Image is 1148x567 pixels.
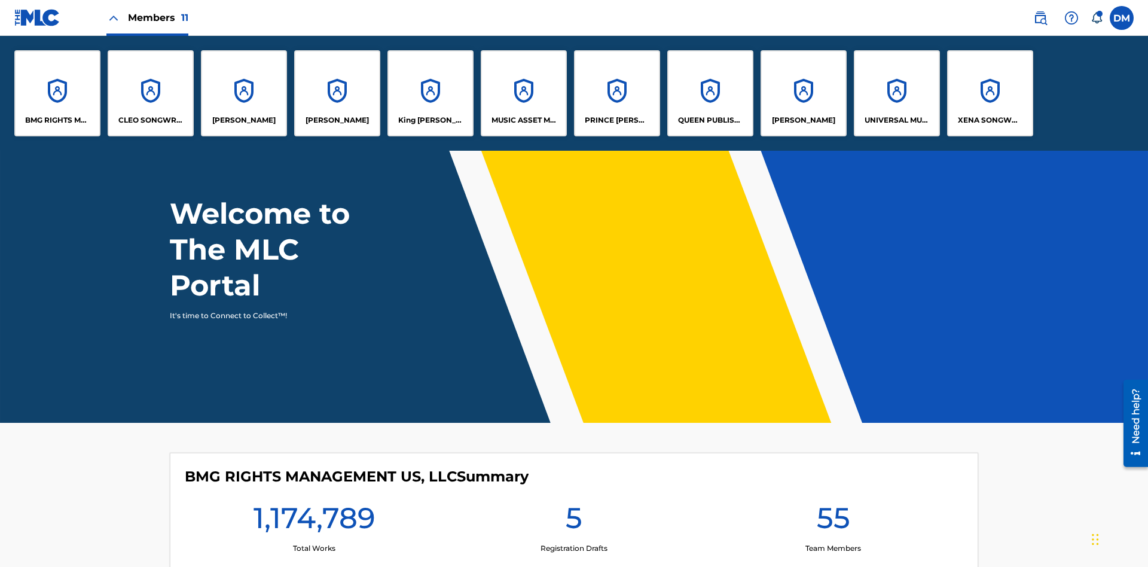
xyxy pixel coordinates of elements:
a: AccountsCLEO SONGWRITER [108,50,194,136]
p: PRINCE MCTESTERSON [585,115,650,126]
h1: Welcome to The MLC Portal [170,196,393,303]
img: help [1064,11,1079,25]
p: ELVIS COSTELLO [212,115,276,126]
h4: BMG RIGHTS MANAGEMENT US, LLC [185,468,529,486]
p: King McTesterson [398,115,463,126]
p: CLEO SONGWRITER [118,115,184,126]
div: Notifications [1091,12,1103,24]
span: 11 [181,12,188,23]
h1: 55 [817,500,850,543]
iframe: Resource Center [1115,375,1148,473]
a: Public Search [1028,6,1052,30]
img: search [1033,11,1048,25]
iframe: Chat Widget [1088,510,1148,567]
p: Team Members [805,543,861,554]
p: UNIVERSAL MUSIC PUB GROUP [865,115,930,126]
a: AccountsMUSIC ASSET MANAGEMENT (MAM) [481,50,567,136]
p: EYAMA MCSINGER [306,115,369,126]
h1: 1,174,789 [254,500,375,543]
p: QUEEN PUBLISHA [678,115,743,126]
a: AccountsBMG RIGHTS MANAGEMENT US, LLC [14,50,100,136]
a: Accounts[PERSON_NAME] [294,50,380,136]
p: It's time to Connect to Collect™! [170,310,377,321]
p: XENA SONGWRITER [958,115,1023,126]
p: RONALD MCTESTERSON [772,115,835,126]
a: AccountsKing [PERSON_NAME] [387,50,474,136]
img: MLC Logo [14,9,60,26]
p: BMG RIGHTS MANAGEMENT US, LLC [25,115,90,126]
div: Drag [1092,522,1099,557]
a: AccountsUNIVERSAL MUSIC PUB GROUP [854,50,940,136]
img: Close [106,11,121,25]
a: Accounts[PERSON_NAME] [761,50,847,136]
span: Members [128,11,188,25]
a: Accounts[PERSON_NAME] [201,50,287,136]
a: AccountsPRINCE [PERSON_NAME] [574,50,660,136]
h1: 5 [566,500,582,543]
div: Help [1060,6,1083,30]
p: Registration Drafts [541,543,607,554]
p: MUSIC ASSET MANAGEMENT (MAM) [491,115,557,126]
p: Total Works [293,543,335,554]
a: AccountsXENA SONGWRITER [947,50,1033,136]
a: AccountsQUEEN PUBLISHA [667,50,753,136]
div: User Menu [1110,6,1134,30]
